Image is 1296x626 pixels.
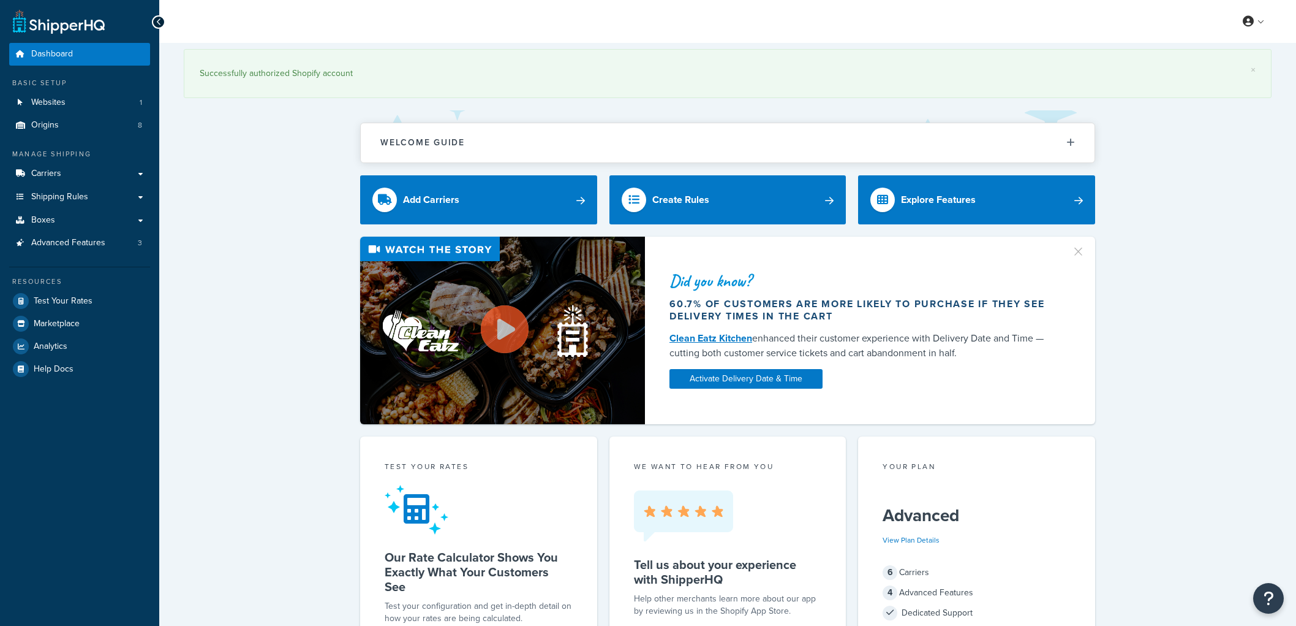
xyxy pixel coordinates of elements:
[9,114,150,137] li: Origins
[9,335,150,357] a: Analytics
[9,91,150,114] a: Websites1
[380,138,465,147] h2: Welcome Guide
[385,461,573,475] div: Test your rates
[669,272,1057,289] div: Did you know?
[403,191,459,208] div: Add Carriers
[858,175,1095,224] a: Explore Features
[31,215,55,226] span: Boxes
[9,91,150,114] li: Websites
[883,565,897,580] span: 6
[34,342,67,352] span: Analytics
[9,162,150,185] a: Carriers
[34,364,73,375] span: Help Docs
[9,114,150,137] a: Origins8
[9,43,150,66] a: Dashboard
[634,593,822,617] p: Help other merchants learn more about our app by reviewing us in the Shopify App Store.
[9,232,150,254] a: Advanced Features3
[9,277,150,287] div: Resources
[138,120,142,131] span: 8
[9,232,150,254] li: Advanced Features
[901,191,976,208] div: Explore Features
[31,192,88,202] span: Shipping Rules
[31,238,105,248] span: Advanced Features
[609,175,846,224] a: Create Rules
[360,237,645,425] img: Video thumbnail
[634,461,822,472] p: we want to hear from you
[9,358,150,380] a: Help Docs
[883,584,1071,601] div: Advanced Features
[9,78,150,88] div: Basic Setup
[669,331,752,345] a: Clean Eatz Kitchen
[669,369,823,389] a: Activate Delivery Date & Time
[9,290,150,312] a: Test Your Rates
[669,331,1057,361] div: enhanced their customer experience with Delivery Date and Time — cutting both customer service ti...
[34,319,80,329] span: Marketplace
[31,97,66,108] span: Websites
[361,123,1094,162] button: Welcome Guide
[883,535,940,546] a: View Plan Details
[200,65,1256,82] div: Successfully authorized Shopify account
[634,557,822,587] h5: Tell us about your experience with ShipperHQ
[138,238,142,248] span: 3
[385,600,573,625] div: Test your configuration and get in-depth detail on how your rates are being calculated.
[385,550,573,594] h5: Our Rate Calculator Shows You Exactly What Your Customers See
[883,564,1071,581] div: Carriers
[1251,65,1256,75] a: ×
[669,298,1057,323] div: 60.7% of customers are more likely to purchase if they see delivery times in the cart
[34,296,92,307] span: Test Your Rates
[360,175,597,224] a: Add Carriers
[31,120,59,131] span: Origins
[31,49,73,59] span: Dashboard
[9,186,150,208] a: Shipping Rules
[883,506,1071,525] h5: Advanced
[883,586,897,600] span: 4
[140,97,142,108] span: 1
[652,191,709,208] div: Create Rules
[31,169,61,179] span: Carriers
[9,209,150,232] a: Boxes
[9,313,150,335] a: Marketplace
[883,461,1071,475] div: Your Plan
[1253,583,1284,614] button: Open Resource Center
[883,605,1071,622] div: Dedicated Support
[9,149,150,159] div: Manage Shipping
